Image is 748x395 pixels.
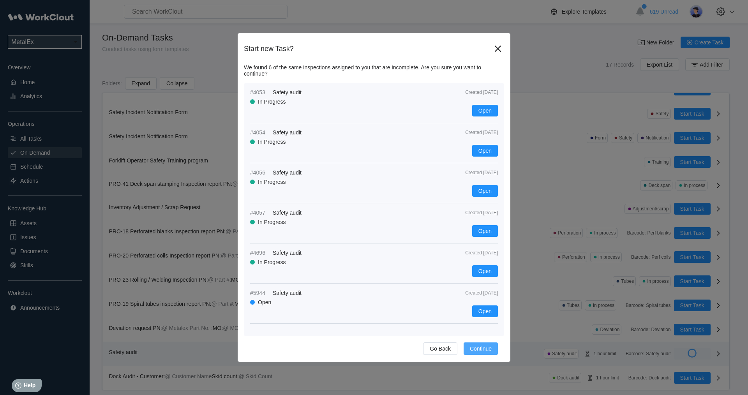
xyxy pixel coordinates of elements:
div: In Progress [258,219,286,225]
span: Go Back [430,346,451,351]
span: Open [478,228,492,234]
span: Open [478,188,492,194]
span: #4696 [250,250,270,256]
span: #5944 [250,290,270,296]
button: Go Back [423,342,457,355]
div: Start new Task? [244,45,492,53]
div: We found 6 of the same inspections assigned to you that are incomplete. Are you sure you want to ... [244,64,504,77]
span: Safety audit [273,169,302,176]
button: Open [472,305,498,317]
span: Open [478,309,492,314]
div: Created [DATE] [447,290,498,296]
button: Open [472,105,498,116]
div: Open [258,299,281,305]
span: Safety audit [273,89,302,95]
button: Continue [464,342,498,355]
span: #4053 [250,89,270,95]
span: Safety audit [273,210,302,216]
button: Open [472,265,498,277]
span: #4057 [250,210,270,216]
span: Continue [470,346,492,351]
span: Safety audit [273,250,302,256]
span: Safety audit [273,129,302,136]
span: Open [478,148,492,153]
div: Created [DATE] [447,250,498,256]
div: In Progress [258,99,286,105]
div: Created [DATE] [447,170,498,175]
span: Safety audit [273,290,302,296]
div: Created [DATE] [447,210,498,215]
div: In Progress [258,179,286,185]
span: #4054 [250,129,270,136]
div: Created [DATE] [447,90,498,95]
span: Open [478,108,492,113]
div: In Progress [258,259,286,265]
div: In Progress [258,139,286,145]
div: Created [DATE] [447,130,498,135]
button: Open [472,225,498,237]
button: Open [472,185,498,197]
button: Open [472,145,498,157]
span: #4056 [250,169,270,176]
span: Open [478,268,492,274]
